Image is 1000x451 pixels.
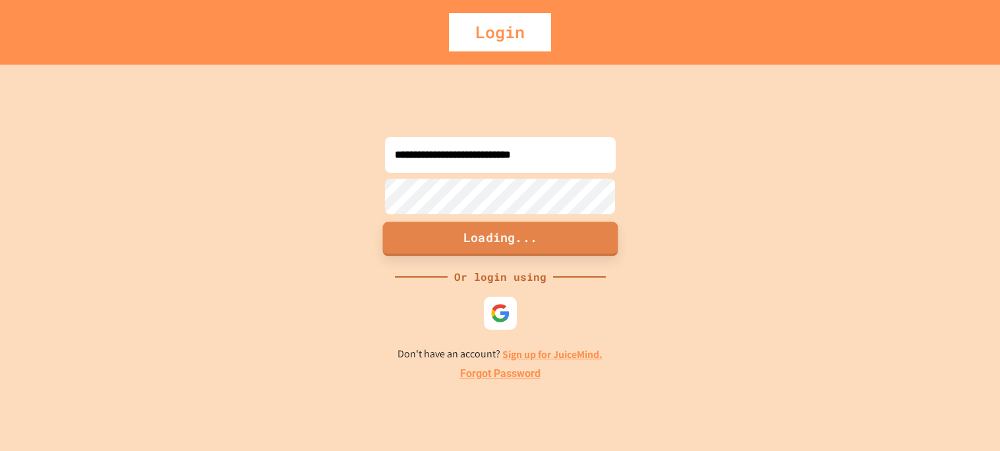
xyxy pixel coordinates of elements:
[448,269,553,285] div: Or login using
[449,13,551,51] div: Login
[397,346,603,363] p: Don't have an account?
[382,222,618,256] button: Loading...
[460,366,541,382] a: Forgot Password
[502,347,603,361] a: Sign up for JuiceMind.
[490,303,510,323] img: google-icon.svg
